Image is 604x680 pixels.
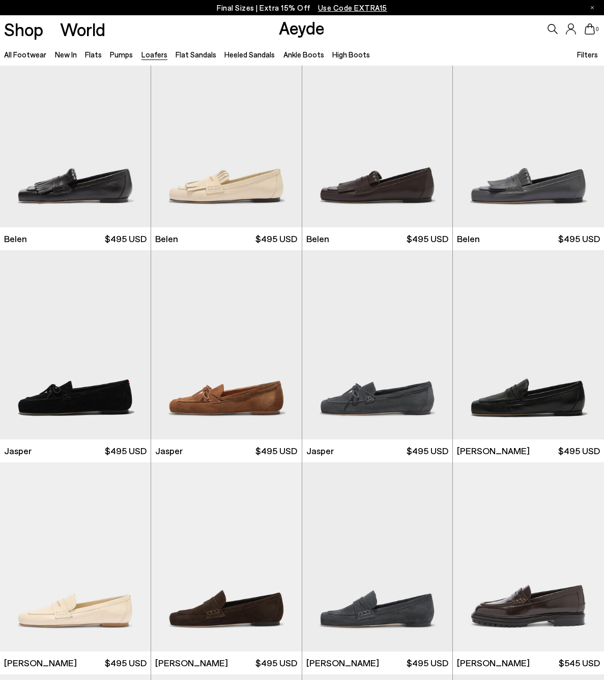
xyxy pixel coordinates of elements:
img: Belen Tassel Loafers [302,38,453,227]
img: Jasper Moccasin Loafers [302,250,453,439]
a: Aeyde [279,17,325,38]
p: Final Sizes | Extra 15% Off [217,2,387,14]
span: [PERSON_NAME] [457,657,530,669]
span: $495 USD [558,232,600,245]
span: [PERSON_NAME] [155,657,228,669]
span: $545 USD [559,657,600,669]
img: Lana Moccasin Loafers [453,250,604,439]
span: Jasper [306,445,334,457]
span: $495 USD [255,657,297,669]
a: New In [55,50,77,59]
span: $495 USD [105,445,147,457]
span: $495 USD [105,657,147,669]
img: Lana Suede Loafers [151,462,302,652]
a: Belen $495 USD [151,227,302,250]
span: Belen [457,232,480,245]
img: Leon Loafers [453,462,604,652]
a: [PERSON_NAME] $495 USD [453,439,604,462]
span: $495 USD [407,232,448,245]
span: Belen [155,232,178,245]
a: Ankle Boots [283,50,324,59]
a: High Boots [332,50,370,59]
span: $495 USD [255,445,297,457]
img: Jasper Moccasin Loafers [151,250,302,439]
a: Belen $495 USD [302,227,453,250]
span: Navigate to /collections/ss25-final-sizes [318,3,387,12]
a: [PERSON_NAME] $495 USD [302,652,453,674]
a: Heeled Sandals [224,50,275,59]
span: $495 USD [558,445,600,457]
span: Belen [306,232,329,245]
a: Flats [85,50,102,59]
span: Jasper [4,445,32,457]
span: $495 USD [407,657,448,669]
span: [PERSON_NAME] [4,657,77,669]
a: Jasper $495 USD [302,439,453,462]
span: Jasper [155,445,183,457]
a: All Footwear [4,50,46,59]
span: $495 USD [105,232,147,245]
span: 0 [595,26,600,32]
a: Jasper $495 USD [151,439,302,462]
a: [PERSON_NAME] $495 USD [151,652,302,674]
a: Loafers [141,50,167,59]
span: [PERSON_NAME] [306,657,379,669]
span: Belen [4,232,27,245]
span: Filters [577,50,598,59]
a: Flat Sandals [176,50,216,59]
a: Pumps [110,50,133,59]
a: World [60,20,105,38]
img: Lana Suede Loafers [302,462,453,652]
span: $495 USD [255,232,297,245]
img: Belen Tassel Loafers [453,38,604,227]
a: [PERSON_NAME] $545 USD [453,652,604,674]
a: 0 [585,23,595,35]
a: Belen $495 USD [453,227,604,250]
a: Shop [4,20,43,38]
span: $495 USD [407,445,448,457]
img: Belen Tassel Loafers [151,38,302,227]
span: [PERSON_NAME] [457,445,530,457]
